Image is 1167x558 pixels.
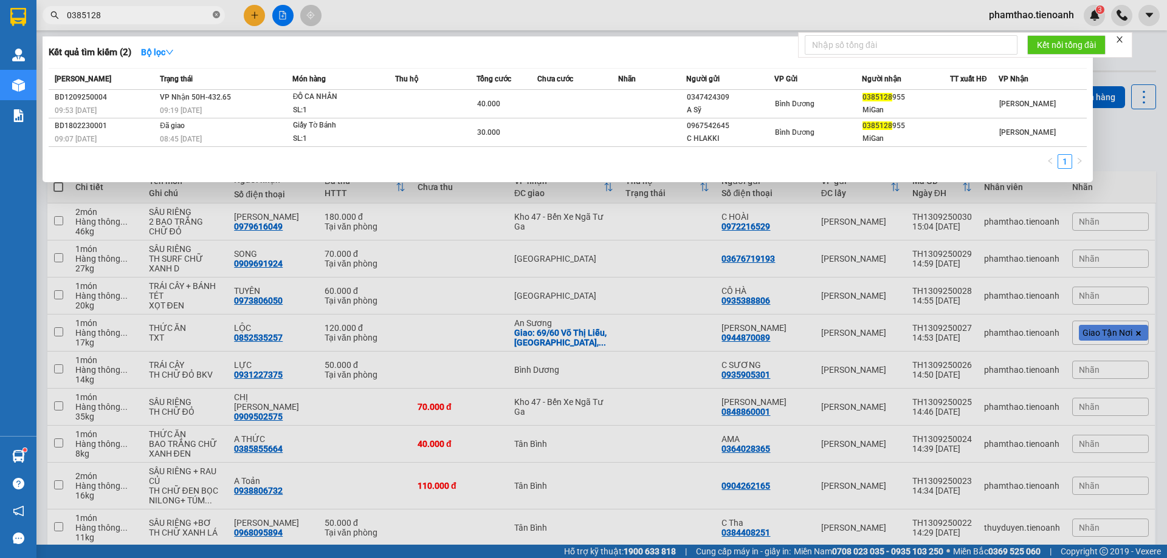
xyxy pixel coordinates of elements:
[618,75,636,83] span: Nhãn
[687,132,774,145] div: C HLAKKI
[1037,38,1096,52] span: Kết nối tổng đài
[13,532,24,544] span: message
[160,135,202,143] span: 08:45 [DATE]
[1047,157,1054,165] span: left
[950,75,987,83] span: TT xuất HĐ
[775,100,814,108] span: Bình Dương
[862,93,892,101] span: 0385128
[12,49,25,61] img: warehouse-icon
[687,91,774,104] div: 0347424309
[687,120,774,132] div: 0967542645
[12,109,25,122] img: solution-icon
[160,93,231,101] span: VP Nhận 50H-432.65
[805,35,1017,55] input: Nhập số tổng đài
[477,75,511,83] span: Tổng cước
[862,104,949,117] div: MiGan
[13,505,24,517] span: notification
[686,75,720,83] span: Người gửi
[141,47,174,57] strong: Bộ lọc
[395,75,418,83] span: Thu hộ
[23,448,27,452] sup: 1
[293,104,384,117] div: SL: 1
[67,9,210,22] input: Tìm tên, số ĐT hoặc mã đơn
[13,478,24,489] span: question-circle
[160,75,193,83] span: Trạng thái
[55,135,97,143] span: 09:07 [DATE]
[55,120,156,132] div: BD1802230001
[1115,35,1124,44] span: close
[999,128,1056,137] span: [PERSON_NAME]
[862,121,892,130] span: 0385128
[477,128,500,137] span: 30.000
[477,100,500,108] span: 40.000
[10,8,26,26] img: logo-vxr
[1027,35,1106,55] button: Kết nối tổng đài
[213,11,220,18] span: close-circle
[1076,157,1083,165] span: right
[775,128,814,137] span: Bình Dương
[687,104,774,117] div: A Sỹ
[1043,154,1058,169] li: Previous Page
[862,120,949,132] div: 955
[1072,154,1087,169] li: Next Page
[293,132,384,146] div: SL: 1
[12,79,25,92] img: warehouse-icon
[160,106,202,115] span: 09:19 [DATE]
[862,91,949,104] div: 955
[1043,154,1058,169] button: left
[12,450,25,463] img: warehouse-icon
[55,106,97,115] span: 09:53 [DATE]
[160,121,185,130] span: Đã giao
[49,46,131,59] h3: Kết quả tìm kiếm ( 2 )
[999,100,1056,108] span: [PERSON_NAME]
[55,75,111,83] span: [PERSON_NAME]
[292,75,326,83] span: Món hàng
[537,75,573,83] span: Chưa cước
[1058,155,1072,168] a: 1
[862,132,949,145] div: MiGan
[862,75,901,83] span: Người nhận
[55,91,156,104] div: BD1209250004
[1058,154,1072,169] li: 1
[50,11,59,19] span: search
[1072,154,1087,169] button: right
[999,75,1028,83] span: VP Nhận
[131,43,184,62] button: Bộ lọcdown
[293,90,384,104] div: ĐỒ CA NHÂN
[213,10,220,21] span: close-circle
[165,48,174,56] span: down
[293,119,384,132] div: Giấy Tờ Bánh
[774,75,797,83] span: VP Gửi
